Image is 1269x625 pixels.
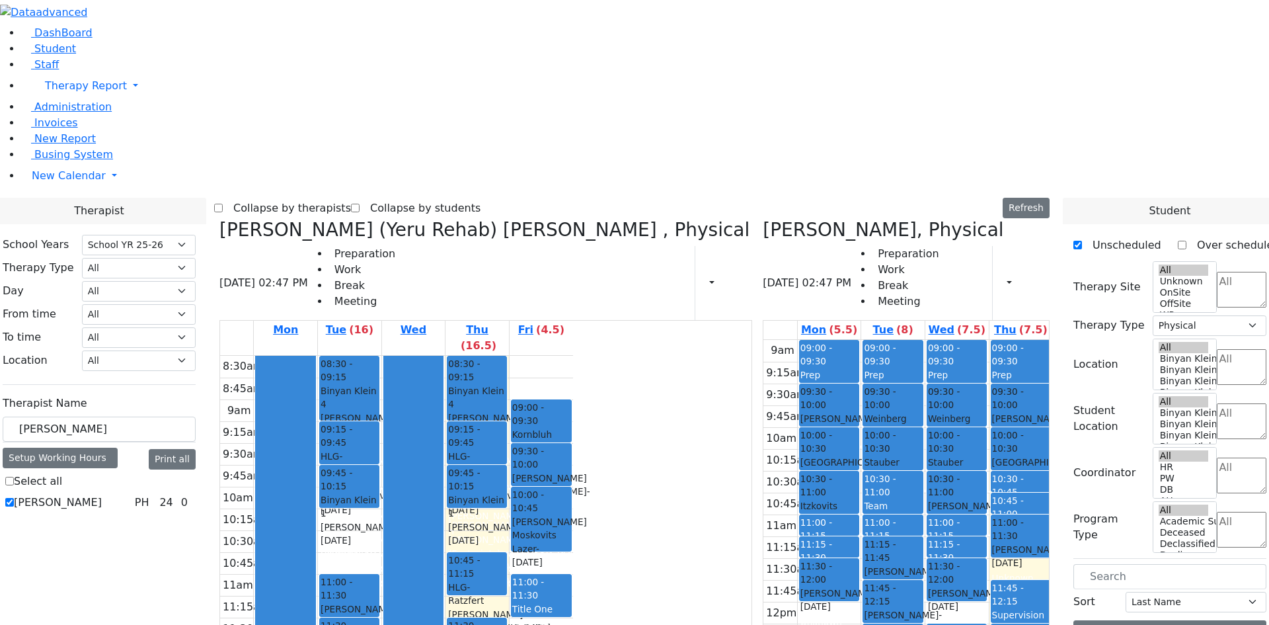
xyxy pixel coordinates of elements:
[1073,317,1145,333] label: Therapy Type
[223,198,351,219] label: Collapse by therapists
[800,517,832,541] span: 11:00 - 11:15
[1159,527,1209,538] option: Deceased
[321,563,378,577] div: [PERSON_NAME]
[928,499,985,526] div: [PERSON_NAME]
[1159,265,1209,276] option: All
[329,246,395,262] li: Preparation
[512,486,590,510] span: - [DATE]
[130,495,155,511] div: PH
[3,306,56,322] label: From time
[800,456,895,469] span: [GEOGRAPHIC_DATA]
[225,403,254,419] div: 9am
[992,608,1050,622] div: Supervision
[1159,550,1209,561] option: Declines
[448,548,506,562] div: [PERSON_NAME]
[1159,342,1209,353] option: All
[1003,198,1050,218] button: Refresh
[1159,298,1209,310] option: OffSite
[763,275,851,291] span: [DATE] 02:47 PM
[323,321,376,339] a: September 9, 2025
[448,411,506,438] div: [PERSON_NAME] Shia
[34,116,78,129] span: Invoices
[1159,387,1209,398] option: Binyan Klein 2
[992,343,1024,366] span: 09:00 - 09:30
[763,605,799,621] div: 12pm
[800,539,832,563] span: 11:15 - 11:30
[864,368,921,382] div: Prep
[1159,376,1209,387] option: Binyan Klein 3
[992,474,1024,497] span: 10:30 - 10:45
[34,132,96,145] span: New Report
[512,485,570,512] div: [PERSON_NAME]
[512,401,570,428] span: 09:00 - 09:30
[329,262,395,278] li: Work
[926,321,988,339] a: September 10, 2025
[220,556,273,571] div: 10:45am
[21,58,59,71] a: Staff
[800,560,858,587] span: 11:30 - 12:00
[864,429,921,456] span: 10:00 - 10:30
[1159,441,1209,452] option: Binyan Klein 2
[34,101,112,113] span: Administration
[461,338,496,354] label: (16.5)
[220,577,256,593] div: 11am
[219,275,308,291] span: [DATE] 02:47 PM
[21,42,76,55] a: Student
[864,474,896,497] span: 10:30 - 11:00
[763,409,809,425] div: 9:45am
[512,488,570,515] span: 10:00 - 10:45
[800,385,858,412] span: 09:30 - 10:00
[872,278,939,294] li: Break
[1159,353,1209,364] option: Binyan Klein 5
[74,203,124,219] span: Therapist
[763,518,799,534] div: 11am
[1159,484,1209,495] option: DB
[928,560,985,587] span: 11:30 - 12:00
[957,322,985,338] label: (7.5)
[512,472,587,485] span: [PERSON_NAME]
[928,517,960,541] span: 11:00 - 11:15
[864,456,921,483] div: Stauber Tzvi
[3,417,196,442] input: Search
[1073,564,1266,589] input: Search
[220,468,266,484] div: 9:45am
[864,565,921,592] div: [PERSON_NAME]
[220,534,273,550] div: 10:30am
[448,581,506,608] span: HLG-Ratzfert
[928,472,985,499] span: 10:30 - 11:00
[800,368,858,382] div: Prep
[864,412,921,452] div: Weinberg Refoel
[220,490,256,506] div: 10am
[800,343,832,366] span: 09:00 - 09:30
[800,587,858,614] div: [PERSON_NAME]
[536,322,564,338] label: (4.5)
[763,562,816,577] div: 11:30am
[34,42,76,55] span: Student
[1159,516,1209,527] option: Academic Support
[1073,403,1145,435] label: Student Location
[1217,403,1266,439] textarea: Search
[321,521,378,548] div: [PERSON_NAME]
[220,381,266,397] div: 8:45am
[928,343,960,366] span: 09:00 - 09:30
[1217,349,1266,385] textarea: Search
[864,581,921,608] span: 11:45 - 12:15
[1073,594,1095,610] label: Sort
[1149,203,1190,219] span: Student
[1159,505,1209,516] option: All
[1018,272,1024,294] div: Report
[1042,272,1050,294] div: Delete
[34,26,93,39] span: DashBoard
[448,493,506,521] span: Binyan Klein 1
[864,517,896,541] span: 11:00 - 11:15
[349,322,373,338] label: (16)
[800,429,858,456] span: 10:00 - 10:30
[14,495,102,511] label: [PERSON_NAME]
[21,148,113,161] a: Busing System
[870,321,916,339] a: September 9, 2025
[1159,364,1209,376] option: Binyan Klein 4
[1159,495,1209,507] option: AH
[321,493,378,521] span: Binyan Klein 1
[1159,430,1209,441] option: Binyan Klein 3
[32,169,106,182] span: New Calendar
